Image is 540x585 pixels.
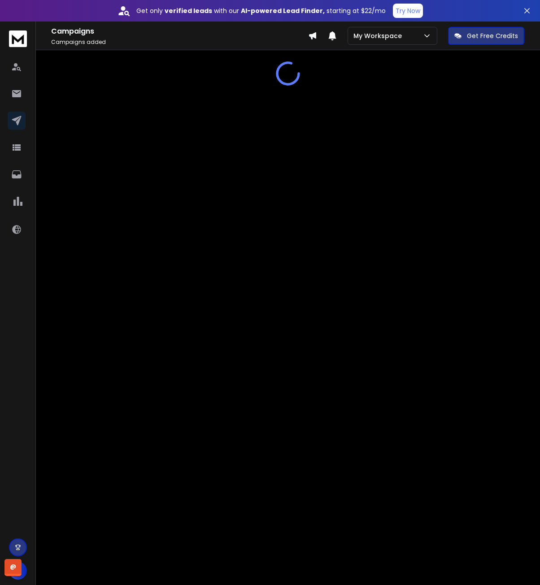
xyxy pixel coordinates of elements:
img: logo [9,30,27,47]
p: Campaigns added [51,39,308,46]
p: Get only with our starting at $22/mo [136,6,386,15]
strong: verified leads [165,6,212,15]
div: @ [4,559,22,576]
p: Get Free Credits [467,31,518,40]
p: Try Now [396,6,420,15]
h1: Campaigns [51,26,308,37]
strong: AI-powered Lead Finder, [241,6,325,15]
button: Get Free Credits [448,27,524,45]
p: My Workspace [353,31,405,40]
button: Try Now [393,4,423,18]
